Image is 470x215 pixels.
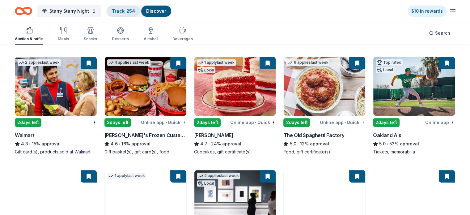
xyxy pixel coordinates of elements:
button: Alcohol [144,24,158,45]
div: 1 apply last week [107,173,146,179]
button: Desserts [112,24,129,45]
div: Auction & raffle [15,37,43,41]
a: Track· 254 [112,8,135,14]
span: • [119,141,120,146]
button: Search [424,27,455,39]
div: The Old Spaghetti Factory [283,131,344,139]
div: Gift card(s), products sold at Walmart [15,149,97,155]
div: Gift basket(s), gift card(s), food [104,149,187,155]
div: [PERSON_NAME]'s Frozen Custard & Steakburgers [104,131,187,139]
button: Beverages [172,24,193,45]
div: Beverages [172,37,193,41]
div: 1 apply last week [197,59,236,66]
div: Online app Quick [141,118,187,126]
div: Desserts [112,37,129,41]
a: Home [15,4,32,18]
a: $10 in rewards [408,6,447,17]
img: Image for Freddy's Frozen Custard & Steakburgers [105,57,186,116]
span: 4.6 [111,140,118,148]
div: Meals [58,37,69,41]
a: Image for Susie Cakes1 applylast weekLocal2days leftOnline app•Quick[PERSON_NAME]4.7•24% approval... [194,57,276,155]
a: Image for Freddy's Frozen Custard & Steakburgers4 applieslast week2days leftOnline app•Quick[PERS... [104,57,187,155]
span: • [166,120,167,125]
button: Meals [58,24,69,45]
div: 2 days left [283,118,310,127]
a: Image for The Old Spaghetti Factory6 applieslast week2days leftOnline app•QuickThe Old Spaghetti ... [283,57,366,155]
button: Auction & raffle [15,24,43,45]
div: 2 days left [194,118,221,127]
span: 4.3 [21,140,28,148]
span: • [345,120,346,125]
div: Online app Quick [320,118,366,126]
span: • [387,141,388,146]
a: Image for Walmart2 applieslast week2days leftWalmart4.3•15% approvalGift card(s), products sold a... [15,57,97,155]
div: Online app Quick [230,118,276,126]
span: • [255,120,256,125]
button: Starry Starry Night [37,5,101,17]
div: 15% approval [15,140,97,148]
div: 4 applies last week [107,59,150,66]
a: Discover [146,8,166,14]
span: • [208,141,210,146]
img: Image for Susie Cakes [194,57,276,116]
span: 5.0 [290,140,296,148]
div: 16% approval [104,140,187,148]
div: Top rated [376,59,403,66]
div: Snacks [84,37,97,41]
img: Image for Oakland A's [373,57,455,116]
img: Image for Walmart [15,57,97,116]
div: Local [197,67,215,73]
button: Track· 254Discover [106,5,172,17]
div: Walmart [15,131,34,139]
div: 53% approval [373,140,455,148]
div: Online app [425,118,455,126]
span: Starry Starry Night [49,7,89,15]
div: 2 days left [15,118,41,127]
span: • [29,141,31,146]
span: • [297,141,299,146]
span: Search [435,29,450,37]
div: 12% approval [283,140,366,148]
div: 2 applies last week [18,59,61,66]
div: Oakland A's [373,131,401,139]
div: 2 days left [373,118,400,127]
a: Image for Oakland A'sTop ratedLocal2days leftOnline appOakland A's5.0•53% approvalTickets, memora... [373,57,455,155]
div: 6 applies last week [286,59,329,66]
div: Tickets, memorabilia [373,149,455,155]
div: Local [197,180,215,187]
div: 24% approval [194,140,276,148]
div: Food, gift certificate(s) [283,149,366,155]
div: Local [376,67,394,73]
span: 4.7 [200,140,207,148]
img: Image for The Old Spaghetti Factory [284,57,365,116]
div: Alcohol [144,37,158,41]
button: Snacks [84,24,97,45]
div: 2 days left [104,118,131,127]
div: Cupcakes, gift certificate(s) [194,149,276,155]
span: 5.0 [379,140,386,148]
div: [PERSON_NAME] [194,131,233,139]
div: 2 applies last week [197,173,240,179]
